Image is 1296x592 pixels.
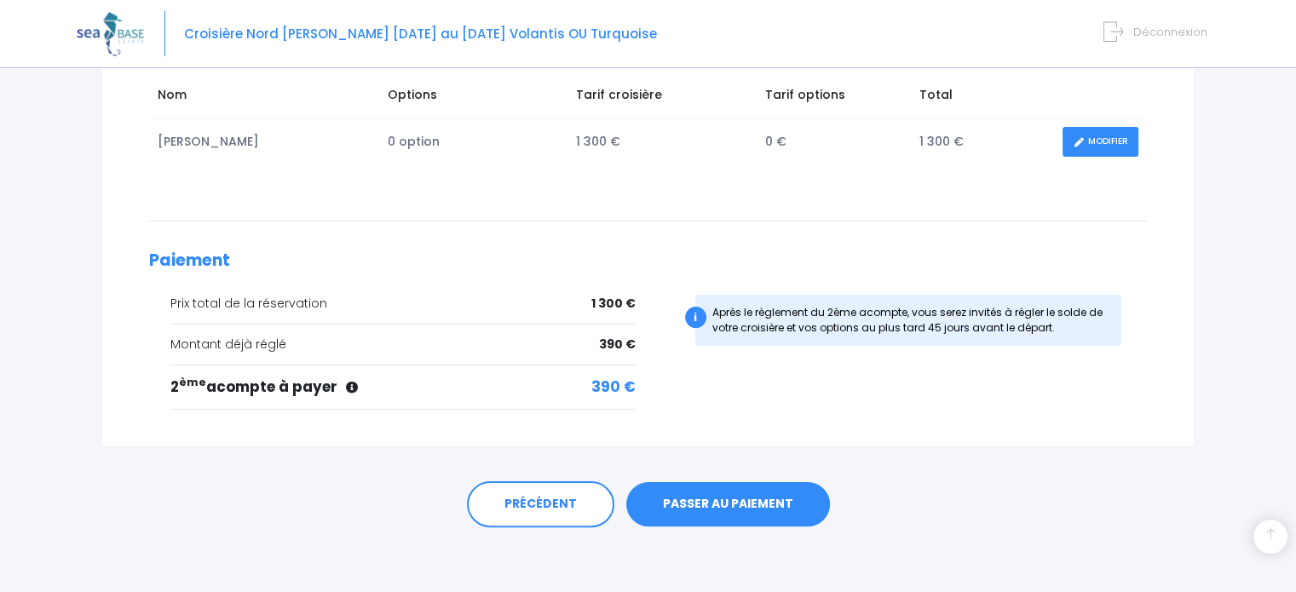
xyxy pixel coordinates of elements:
span: Déconnexion [1133,24,1207,40]
td: Options [379,78,567,118]
div: 2 acompte à payer [170,376,636,399]
div: Prix total de la réservation [170,295,636,313]
span: 1 300 € [591,295,636,313]
div: i [685,307,706,328]
span: 390 € [599,336,636,353]
a: PRÉCÉDENT [467,481,614,527]
td: [PERSON_NAME] [149,118,379,165]
td: Tarif croisière [567,78,757,118]
td: Tarif options [757,78,911,118]
h2: Paiement [149,251,1147,271]
td: Total [911,78,1054,118]
a: PASSER AU PAIEMENT [626,482,830,526]
td: Nom [149,78,379,118]
td: 1 300 € [567,118,757,165]
sup: ème [179,375,206,389]
span: 390 € [591,376,636,399]
td: 1 300 € [911,118,1054,165]
a: MODIFIER [1063,127,1138,157]
span: 0 option [388,133,440,150]
div: Montant déjà réglé [170,336,636,353]
div: Après le règlement du 2ème acompte, vous serez invités à régler le solde de votre croisière et vo... [695,295,1122,346]
td: 0 € [757,118,911,165]
span: Croisière Nord [PERSON_NAME] [DATE] au [DATE] Volantis OU Turquoise [184,25,657,43]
